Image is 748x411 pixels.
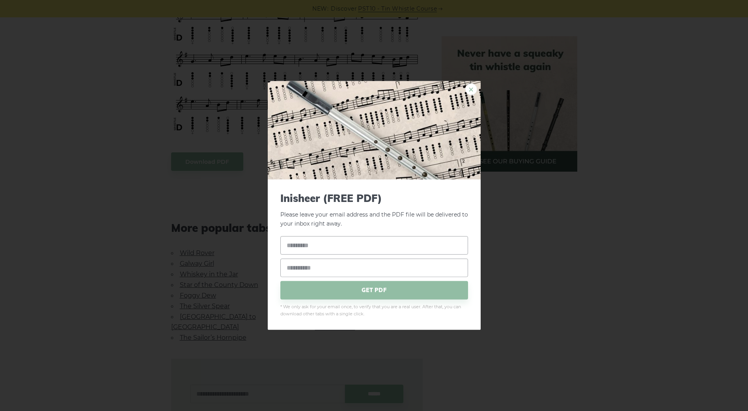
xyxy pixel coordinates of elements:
[280,281,468,299] span: GET PDF
[465,83,477,95] a: ×
[280,303,468,317] span: * We only ask for your email once, to verify that you are a real user. After that, you can downlo...
[268,81,481,180] img: Tin Whistle Tab Preview
[280,192,468,204] span: Inisheer (FREE PDF)
[280,192,468,228] p: Please leave your email address and the PDF file will be delivered to your inbox right away.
